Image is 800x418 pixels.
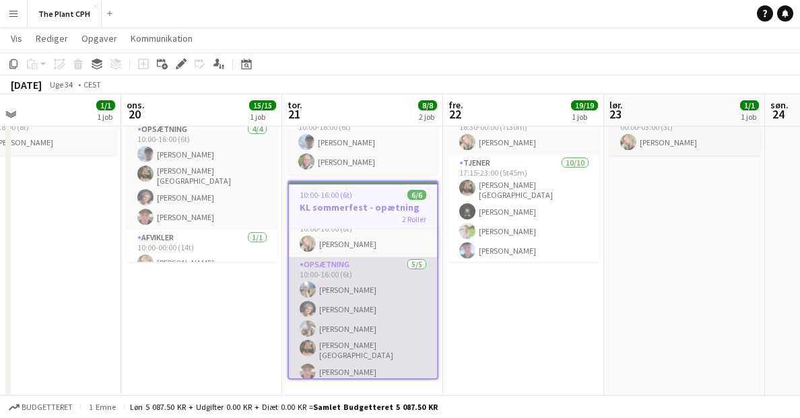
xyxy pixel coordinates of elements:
span: Uge 34 [44,79,78,90]
span: Rediger [36,32,68,44]
app-card-role: Afvikler1/110:00-00:00 (14t)[PERSON_NAME] [127,230,277,276]
app-card-role: Tjener2/210:00-16:00 (6t)[PERSON_NAME][PERSON_NAME] [288,110,438,175]
span: 23 [607,106,623,122]
span: 1 emne [86,402,119,412]
span: søn. [770,99,789,111]
span: 22 [446,106,463,122]
span: 1/1 [96,100,115,110]
div: CEST [84,79,101,90]
span: Vis [11,32,22,44]
span: 1/1 [740,100,759,110]
a: Rediger [30,30,73,47]
span: fre. [448,99,463,111]
span: Kommunikation [131,32,193,44]
span: 2 Roller [402,214,426,224]
button: Budgetteret [7,400,75,415]
app-card-role: Tjener10/1017:15-23:00 (5t45m)[PERSON_NAME][GEOGRAPHIC_DATA][PERSON_NAME][PERSON_NAME][PERSON_NAME] [448,155,599,381]
app-card-role: Opsætning5/510:00-16:00 (6t)[PERSON_NAME][PERSON_NAME][PERSON_NAME][PERSON_NAME][GEOGRAPHIC_DATA]... [289,257,437,385]
span: 21 [286,106,302,122]
app-job-card: 16:30-02:30 (10t) (Sat)19/19KL sommerfest4 RollerAfvikler1/116:30-00:00 (7t30m)[PERSON_NAME]Tjene... [448,63,599,262]
span: 19/19 [571,100,598,110]
app-job-card: 10:00-16:00 (6t)6/6KL sommerfest - opætning2 RollerAfvikler1/110:00-16:00 (6t)[PERSON_NAME]Opsætn... [288,180,438,380]
a: Kommunikation [125,30,198,47]
a: Opgaver [76,30,123,47]
app-card-role: Opsætning4/410:00-16:00 (6t)[PERSON_NAME][PERSON_NAME][GEOGRAPHIC_DATA][PERSON_NAME][PERSON_NAME] [127,122,277,230]
div: [DATE] [11,78,42,92]
span: 6/6 [407,190,426,200]
div: 1 job [97,112,114,122]
div: Løn 5 087.50 KR + Udgifter 0.00 KR + Diæt 0.00 KR = [130,402,438,412]
div: 1 job [741,112,758,122]
span: ons. [127,99,145,111]
button: The Plant CPH [28,1,102,27]
span: 20 [125,106,145,122]
app-card-role: Afvikler1/110:00-16:00 (6t)[PERSON_NAME] [289,211,437,257]
span: tor. [288,99,302,111]
span: Opgaver [81,32,117,44]
span: 8/8 [418,100,437,110]
span: lør. [609,99,623,111]
span: 15/15 [249,100,276,110]
a: Vis [5,30,28,47]
app-card-role: Afvikler1/116:30-00:00 (7t30m)[PERSON_NAME] [448,110,599,155]
div: 1 job [250,112,275,122]
div: 2 job [419,112,436,122]
span: 10:00-16:00 (6t) [300,190,352,200]
app-job-card: 10:00-00:00 (14t) (Thu)15/15Accura netværksarrangement Accura kontor5 RollerOpsætning4/410:00-16:... [127,63,277,262]
h3: KL sommerfest - opætning [289,201,437,213]
span: Budgetteret [22,403,73,412]
app-card-role: Afvikler (efter midnat)1/100:00-03:00 (3t)[PERSON_NAME] [609,110,760,155]
span: Samlet budgetteret 5 087.50 KR [313,402,438,412]
div: 1 job [572,112,597,122]
span: 24 [768,106,789,122]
